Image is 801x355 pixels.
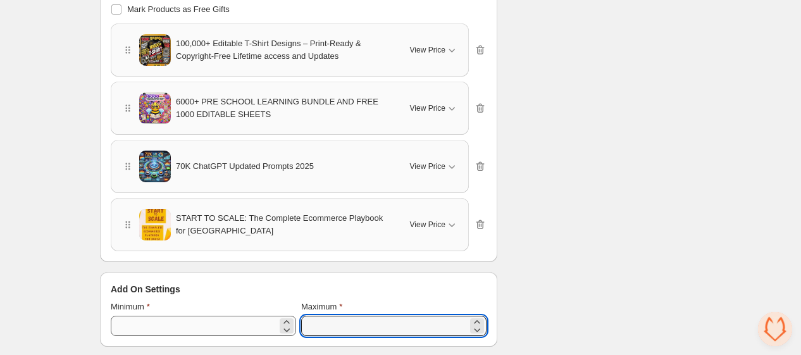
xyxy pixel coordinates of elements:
img: 6000+ PRE SCHOOL LEARNING BUNDLE AND FREE 1000 EDITABLE SHEETS [139,92,171,124]
span: View Price [410,220,445,230]
img: START TO SCALE: The Complete Ecommerce Playbook for India [139,200,171,249]
button: View Price [402,156,466,177]
label: Maximum [301,301,342,313]
span: View Price [410,161,445,171]
span: 70K ChatGPT Updated Prompts 2025 [176,160,314,173]
button: View Price [402,98,466,118]
span: 100,000+ Editable T-Shirt Designs – Print-Ready & Copyright-Free Lifetime access and Updates [176,37,391,63]
button: View Price [402,215,466,235]
button: View Price [402,40,466,60]
span: 6000+ PRE SCHOOL LEARNING BUNDLE AND FREE 1000 EDITABLE SHEETS [176,96,391,121]
img: 100,000+ Editable T-Shirt Designs – Print-Ready & Copyright-Free Lifetime access and Updates [139,34,171,66]
span: Add On Settings [111,283,180,296]
span: View Price [410,45,445,55]
span: START TO SCALE: The Complete Ecommerce Playbook for [GEOGRAPHIC_DATA] [176,212,391,237]
span: Mark Products as Free Gifts [127,4,230,14]
div: Open chat [758,312,792,346]
span: View Price [410,103,445,113]
label: Minimum [111,301,150,313]
img: 70K ChatGPT Updated Prompts 2025 [139,151,171,182]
